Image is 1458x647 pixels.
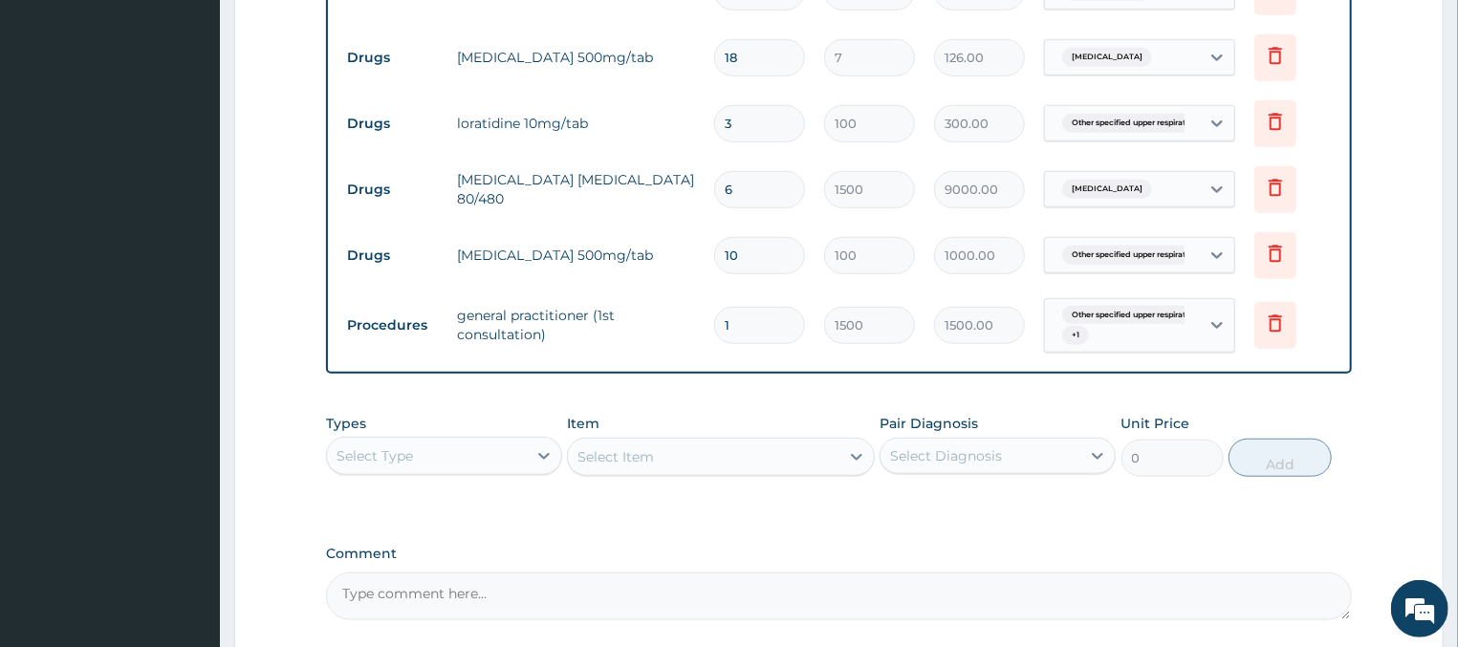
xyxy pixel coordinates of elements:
td: Procedures [337,308,447,343]
label: Pair Diagnosis [880,414,978,433]
label: Comment [326,546,1353,562]
div: Minimize live chat window [314,10,359,55]
label: Item [567,414,599,433]
img: d_794563401_company_1708531726252_794563401 [35,96,77,143]
td: Drugs [337,40,447,75]
td: loratidine 10mg/tab [447,104,706,142]
td: [MEDICAL_DATA] [MEDICAL_DATA] 80/480 [447,161,706,218]
td: Drugs [337,172,447,207]
span: [MEDICAL_DATA] [1062,180,1152,199]
td: Drugs [337,238,447,273]
label: Unit Price [1121,414,1190,433]
td: Drugs [337,106,447,141]
label: Types [326,416,366,432]
button: Add [1229,439,1331,477]
span: We're online! [111,199,264,392]
span: + 1 [1062,326,1089,345]
span: [MEDICAL_DATA] [1062,48,1152,67]
td: [MEDICAL_DATA] 500mg/tab [447,38,706,76]
div: Select Type [337,446,413,465]
td: general practitioner (1st consultation) [447,296,706,354]
div: Select Diagnosis [890,446,1002,465]
span: Other specified upper respirat... [1062,114,1201,133]
div: Chat with us now [99,107,321,132]
td: [MEDICAL_DATA] 500mg/tab [447,236,706,274]
span: Other specified upper respirat... [1062,306,1201,325]
textarea: Type your message and hit 'Enter' [10,438,364,505]
span: Other specified upper respirat... [1062,246,1201,265]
